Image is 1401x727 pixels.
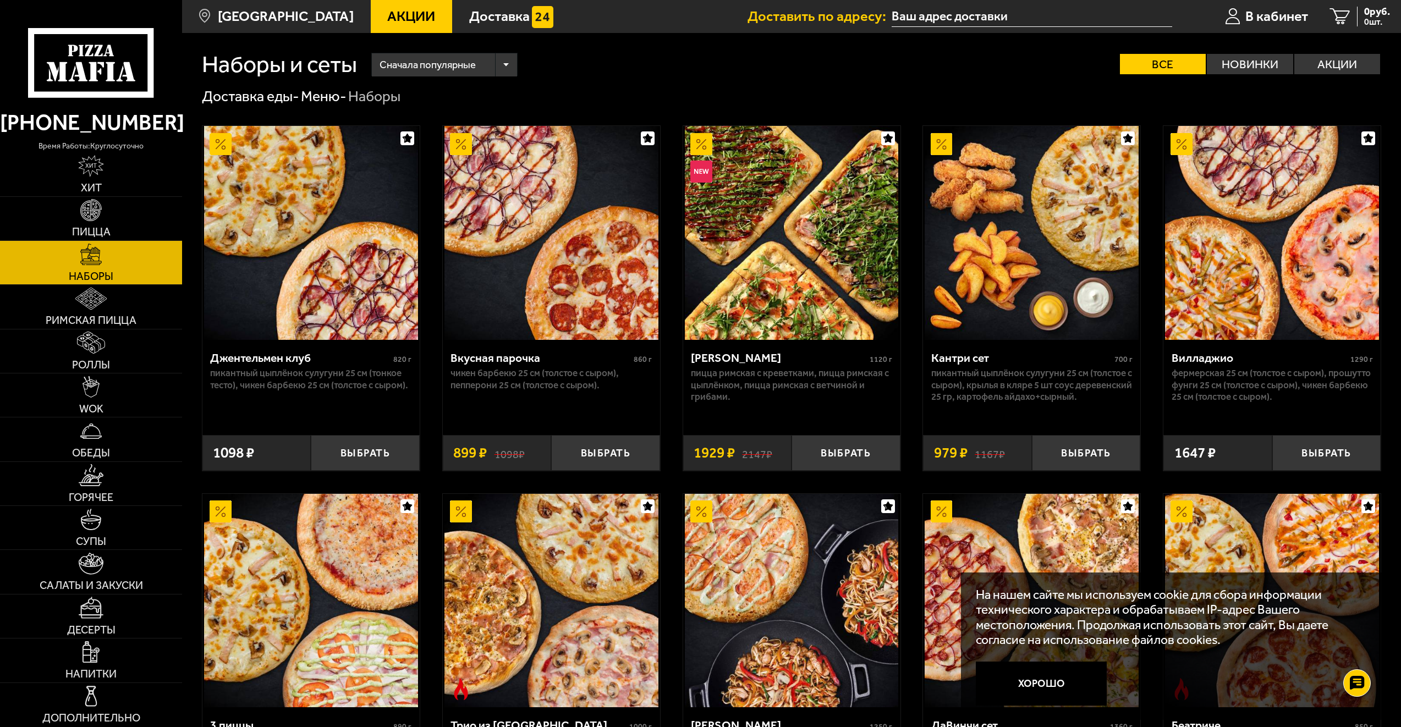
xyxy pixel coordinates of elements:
div: Вилладжио [1172,351,1348,365]
img: Акционный [450,500,472,522]
label: Акции [1294,54,1381,74]
img: Кантри сет [925,126,1139,340]
img: Вилла Капри [685,494,899,708]
span: [GEOGRAPHIC_DATA] [218,9,354,23]
a: АкционныйНовинкаМама Миа [683,126,900,340]
span: 0 руб. [1364,7,1390,17]
button: Выбрать [311,435,420,471]
p: На нашем сайте мы используем cookie для сбора информации технического характера и обрабатываем IP... [976,587,1360,648]
p: Чикен Барбекю 25 см (толстое с сыром), Пепперони 25 см (толстое с сыром). [450,367,652,390]
s: 2147 ₽ [742,445,772,460]
button: Хорошо [976,662,1107,706]
img: Беатриче [1165,494,1379,708]
span: Доставка [469,9,530,23]
img: Акционный [931,500,953,522]
span: 1120 г [870,355,892,364]
img: Акционный [210,500,232,522]
img: Джентельмен клуб [204,126,418,340]
div: Кантри сет [931,351,1112,365]
span: Доставить по адресу: [748,9,892,23]
a: АкционныйОстрое блюдоБеатриче [1163,494,1381,708]
a: Акционный3 пиццы [202,494,420,708]
a: Меню- [301,87,347,105]
span: В кабинет [1245,9,1308,23]
div: Джентельмен клуб [210,351,391,365]
label: Новинки [1207,54,1293,74]
img: 15daf4d41897b9f0e9f617042186c801.svg [532,6,554,28]
span: Салаты и закуски [40,580,143,591]
span: 1647 ₽ [1174,445,1216,460]
h1: Наборы и сеты [202,53,357,76]
span: Десерты [67,625,116,636]
img: Акционный [210,133,232,155]
img: Трио из Рио [444,494,658,708]
input: Ваш адрес доставки [892,7,1172,27]
button: Выбрать [1032,435,1141,471]
a: АкционныйОстрое блюдоТрио из Рио [443,494,660,708]
img: Акционный [690,500,712,522]
span: 1290 г [1350,355,1373,364]
div: Вкусная парочка [450,351,631,365]
span: Обеды [72,448,110,459]
img: Острое блюдо [450,678,472,700]
span: Хит [81,183,102,194]
span: 899 ₽ [453,445,487,460]
a: АкционныйВкусная парочка [443,126,660,340]
button: Выбрать [551,435,660,471]
span: 860 г [634,355,652,364]
span: Римская пицца [46,315,136,326]
a: АкционныйВилладжио [1163,126,1381,340]
p: Пицца Римская с креветками, Пицца Римская с цыплёнком, Пицца Римская с ветчиной и грибами. [691,367,892,403]
img: Акционный [450,133,472,155]
span: Горячее [69,492,113,503]
span: 700 г [1114,355,1133,364]
span: WOK [79,404,103,415]
a: Доставка еды- [202,87,299,105]
span: Сначала популярные [380,51,476,79]
a: АкционныйДаВинчи сет [923,494,1140,708]
span: Напитки [65,669,117,680]
button: Выбрать [1272,435,1381,471]
a: АкционныйДжентельмен клуб [202,126,420,340]
img: ДаВинчи сет [925,494,1139,708]
span: Дополнительно [42,713,140,724]
a: АкционныйКантри сет [923,126,1140,340]
img: Акционный [931,133,953,155]
p: Пикантный цыплёнок сулугуни 25 см (тонкое тесто), Чикен Барбекю 25 см (толстое с сыром). [210,367,411,390]
s: 1098 ₽ [495,445,525,460]
span: Роллы [72,360,110,371]
label: Все [1120,54,1206,74]
span: Наборы [69,271,113,282]
img: Акционный [1171,133,1193,155]
img: Мама Миа [685,126,899,340]
a: АкционныйВилла Капри [683,494,900,708]
p: Пикантный цыплёнок сулугуни 25 см (толстое с сыром), крылья в кляре 5 шт соус деревенский 25 гр, ... [931,367,1133,403]
button: Выбрать [792,435,900,471]
span: Супы [76,536,106,547]
span: Акции [387,9,435,23]
span: 1929 ₽ [694,445,735,460]
span: 979 ₽ [934,445,968,460]
div: Наборы [348,87,400,106]
img: Акционный [1171,500,1193,522]
img: Вкусная парочка [444,126,658,340]
p: Фермерская 25 см (толстое с сыром), Прошутто Фунги 25 см (толстое с сыром), Чикен Барбекю 25 см (... [1172,367,1373,403]
img: Новинка [690,161,712,183]
span: 820 г [393,355,411,364]
img: 3 пиццы [204,494,418,708]
img: Акционный [690,133,712,155]
s: 1167 ₽ [975,445,1005,460]
div: [PERSON_NAME] [691,351,867,365]
span: 1098 ₽ [213,445,254,460]
span: Пицца [72,227,111,238]
span: 0 шт. [1364,18,1390,26]
img: Вилладжио [1165,126,1379,340]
